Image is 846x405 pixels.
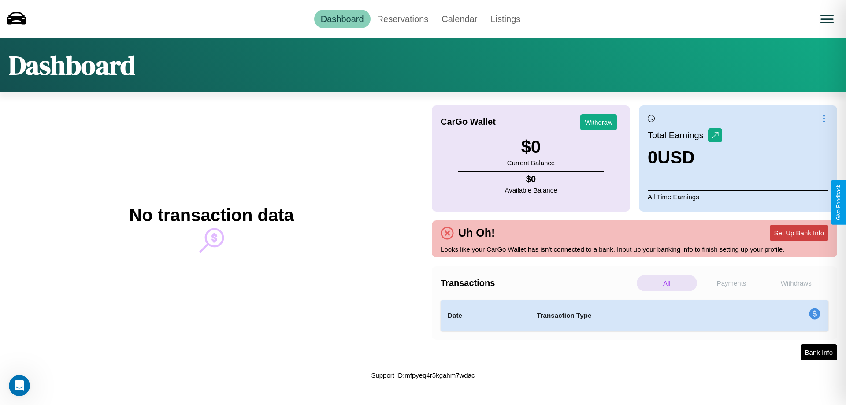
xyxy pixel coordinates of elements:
[9,47,135,83] h1: Dashboard
[9,375,30,396] iframe: Intercom live chat
[435,10,484,28] a: Calendar
[637,275,697,291] p: All
[648,148,722,167] h3: 0 USD
[648,190,828,203] p: All Time Earnings
[454,227,499,239] h4: Uh Oh!
[505,174,557,184] h4: $ 0
[441,300,828,331] table: simple table
[815,7,839,31] button: Open menu
[441,278,634,288] h4: Transactions
[505,184,557,196] p: Available Balance
[371,10,435,28] a: Reservations
[580,114,617,130] button: Withdraw
[766,275,826,291] p: Withdraws
[441,117,496,127] h4: CarGo Wallet
[448,310,523,321] h4: Date
[507,157,555,169] p: Current Balance
[314,10,371,28] a: Dashboard
[770,225,828,241] button: Set Up Bank Info
[507,137,555,157] h3: $ 0
[441,243,828,255] p: Looks like your CarGo Wallet has isn't connected to a bank. Input up your banking info to finish ...
[835,185,842,220] div: Give Feedback
[701,275,762,291] p: Payments
[484,10,527,28] a: Listings
[371,369,475,381] p: Support ID: mfpyeq4r5kgahm7wdac
[801,344,837,360] button: Bank Info
[648,127,708,143] p: Total Earnings
[537,310,737,321] h4: Transaction Type
[129,205,293,225] h2: No transaction data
